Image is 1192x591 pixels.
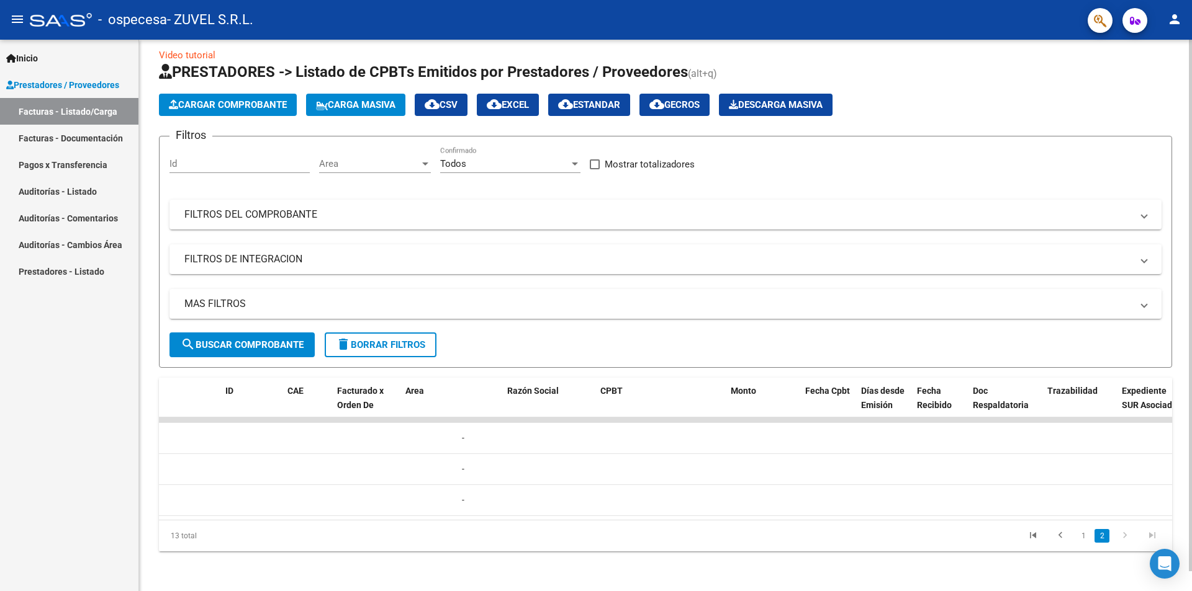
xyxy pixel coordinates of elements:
span: - [462,495,464,505]
span: Mostrar totalizadores [605,157,695,172]
datatable-header-cell: Doc Respaldatoria [968,378,1042,432]
button: Carga Masiva [306,94,405,116]
span: Carga Masiva [316,99,395,110]
li: page 2 [1093,525,1111,546]
button: Buscar Comprobante [169,332,315,357]
span: Trazabilidad [1047,386,1098,396]
span: Cargar Comprobante [169,99,287,110]
datatable-header-cell: Razón Social [502,378,595,432]
span: Borrar Filtros [336,339,425,350]
datatable-header-cell: ID [220,378,282,432]
span: Gecros [649,99,700,110]
button: CSV [415,94,467,116]
span: CAE [287,386,304,396]
datatable-header-cell: Trazabilidad [1042,378,1117,432]
app-download-masive: Descarga masiva de comprobantes (adjuntos) [719,94,833,116]
span: EXCEL [487,99,529,110]
span: CPBT [600,386,623,396]
li: page 1 [1074,525,1093,546]
div: 13 total [159,520,359,551]
span: Buscar Comprobante [181,339,304,350]
span: - ospecesa [98,6,167,33]
span: Expediente SUR Asociado [1122,386,1177,410]
datatable-header-cell: Fecha Cpbt [800,378,856,432]
mat-expansion-panel-header: MAS FILTROS [169,289,1162,319]
span: Razón Social [507,386,559,396]
span: Monto [731,386,756,396]
span: Area [405,386,424,396]
div: Open Intercom Messenger [1150,549,1180,579]
span: Area [319,158,420,169]
datatable-header-cell: Fecha Recibido [912,378,968,432]
span: (alt+q) [688,68,717,79]
span: Días desde Emisión [861,386,905,410]
span: Fecha Cpbt [805,386,850,396]
mat-icon: delete [336,337,351,352]
span: - [462,433,464,443]
span: ID [225,386,233,396]
a: go to first page [1021,529,1045,543]
mat-icon: cloud_download [558,97,573,112]
span: Prestadores / Proveedores [6,78,119,92]
h3: Filtros [169,127,212,144]
span: Fecha Recibido [917,386,952,410]
mat-panel-title: MAS FILTROS [184,297,1132,311]
mat-expansion-panel-header: FILTROS DEL COMPROBANTE [169,200,1162,229]
button: Estandar [548,94,630,116]
a: 2 [1095,529,1109,543]
mat-icon: search [181,337,196,352]
span: Facturado x Orden De [337,386,384,410]
datatable-header-cell: Facturado x Orden De [332,378,400,432]
span: - [462,464,464,474]
button: EXCEL [477,94,539,116]
span: Descarga Masiva [729,99,823,110]
a: go to previous page [1049,529,1072,543]
mat-panel-title: FILTROS DE INTEGRACION [184,252,1132,266]
mat-expansion-panel-header: FILTROS DE INTEGRACION [169,244,1162,274]
a: go to next page [1113,529,1137,543]
datatable-header-cell: Expediente SUR Asociado [1117,378,1185,432]
button: Borrar Filtros [325,332,436,357]
span: Todos [440,158,466,169]
datatable-header-cell: Area [400,378,484,432]
mat-icon: cloud_download [487,97,502,112]
span: - ZUVEL S.R.L. [167,6,253,33]
span: CSV [425,99,458,110]
span: Doc Respaldatoria [973,386,1029,410]
span: Estandar [558,99,620,110]
button: Descarga Masiva [719,94,833,116]
datatable-header-cell: Monto [726,378,800,432]
mat-icon: person [1167,12,1182,27]
datatable-header-cell: Días desde Emisión [856,378,912,432]
button: Gecros [639,94,710,116]
span: Inicio [6,51,38,65]
mat-icon: cloud_download [425,97,440,112]
span: PRESTADORES -> Listado de CPBTs Emitidos por Prestadores / Proveedores [159,63,688,81]
a: Video tutorial [159,50,215,61]
datatable-header-cell: CPBT [595,378,726,432]
datatable-header-cell: CAE [282,378,332,432]
mat-icon: menu [10,12,25,27]
a: 1 [1076,529,1091,543]
mat-panel-title: FILTROS DEL COMPROBANTE [184,208,1132,221]
mat-icon: cloud_download [649,97,664,112]
a: go to last page [1140,529,1164,543]
button: Cargar Comprobante [159,94,297,116]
